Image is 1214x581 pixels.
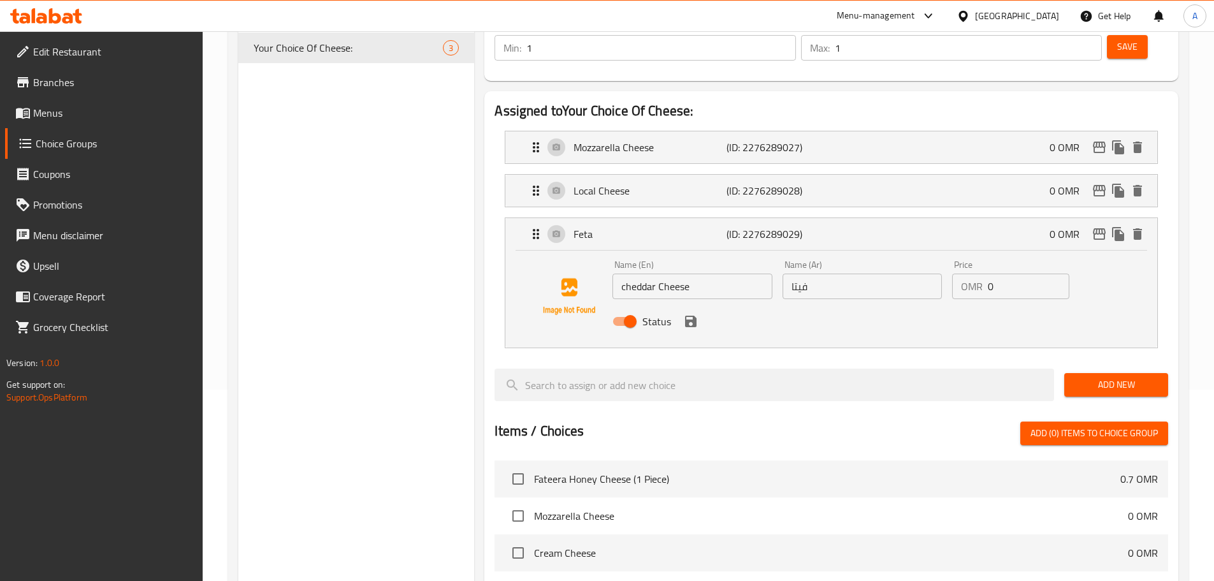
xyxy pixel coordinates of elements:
input: search [495,369,1054,401]
div: Your Choice Of Cheese:3 [238,33,475,63]
a: Branches [5,67,203,98]
a: Upsell [5,251,203,281]
button: Add (0) items to choice group [1020,422,1168,445]
input: Enter name En [612,274,772,299]
span: Promotions [33,197,192,212]
span: Save [1117,39,1138,55]
h2: Items / Choices [495,422,584,441]
a: Choice Groups [5,128,203,159]
p: Min: [503,40,521,55]
a: Support.OpsPlatform [6,389,87,406]
button: duplicate [1109,138,1128,157]
button: Add New [1064,373,1168,397]
p: 0 OMR [1128,545,1158,561]
span: Coupons [33,166,192,182]
span: 3 [444,42,458,54]
span: Status [642,314,671,329]
div: Expand [505,218,1157,250]
div: [GEOGRAPHIC_DATA] [975,9,1059,23]
p: (ID: 2276289029) [726,226,828,242]
p: Feta [574,226,726,242]
a: Grocery Checklist [5,312,203,342]
span: Your Choice Of Cheese: [254,40,444,55]
span: A [1192,9,1197,23]
span: Get support on: [6,376,65,393]
h2: Assigned to Your Choice Of Cheese: [495,101,1168,121]
span: Menu disclaimer [33,228,192,243]
p: 0.7 OMR [1120,471,1158,487]
span: Add (0) items to choice group [1030,425,1158,441]
span: Select choice [505,503,531,529]
p: 0 OMR [1128,508,1158,524]
span: Mozzarella Cheese [534,508,1128,524]
input: Please enter price [988,274,1069,299]
button: duplicate [1109,224,1128,244]
div: Menu-management [837,8,915,24]
span: Grocery Checklist [33,320,192,335]
p: (ID: 2276289027) [726,140,828,155]
span: Cream Cheese [534,545,1128,561]
span: Edit Restaurant [33,44,192,59]
p: Mozzarella Cheese [574,140,726,155]
span: Coverage Report [33,289,192,304]
li: ExpandFetaName (En)Name (Ar)PriceOMRStatussave [495,212,1168,353]
span: Version: [6,355,38,371]
p: 0 OMR [1050,140,1090,155]
a: Menu disclaimer [5,220,203,251]
p: Local Cheese [574,183,726,198]
p: 0 OMR [1050,226,1090,242]
img: Feta [528,256,610,337]
button: edit [1090,138,1109,157]
span: Upsell [33,258,192,274]
p: Max: [810,40,830,55]
span: Branches [33,75,192,90]
a: Promotions [5,189,203,220]
p: OMR [961,279,983,294]
button: save [681,312,700,331]
span: Fateera Honey Cheese (1 Piece) [534,471,1120,487]
button: edit [1090,181,1109,200]
a: Coverage Report [5,281,203,312]
button: duplicate [1109,181,1128,200]
span: 1.0.0 [40,355,59,371]
button: delete [1128,138,1147,157]
button: Save [1107,35,1148,59]
div: Expand [505,131,1157,163]
span: Add New [1074,377,1158,393]
button: delete [1128,181,1147,200]
input: Enter name Ar [783,274,942,299]
button: edit [1090,224,1109,244]
span: Select choice [505,466,531,492]
div: Expand [505,175,1157,207]
li: Expand [495,169,1168,212]
button: delete [1128,224,1147,244]
span: Select choice [505,540,531,566]
a: Coupons [5,159,203,189]
a: Edit Restaurant [5,36,203,67]
span: Choice Groups [36,136,192,151]
p: (ID: 2276289028) [726,183,828,198]
li: Expand [495,126,1168,169]
p: 0 OMR [1050,183,1090,198]
a: Menus [5,98,203,128]
span: Menus [33,105,192,121]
